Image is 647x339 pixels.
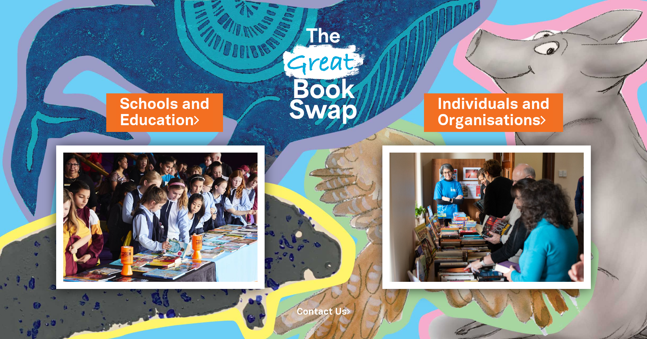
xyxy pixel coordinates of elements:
img: Individuals and Organisations [382,145,590,289]
a: Contact Us [297,308,350,316]
a: Schools andEducation [120,94,209,131]
img: Schools and Education [56,145,264,289]
img: Great Bookswap logo [275,8,373,138]
a: Individuals andOrganisations [438,94,550,131]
